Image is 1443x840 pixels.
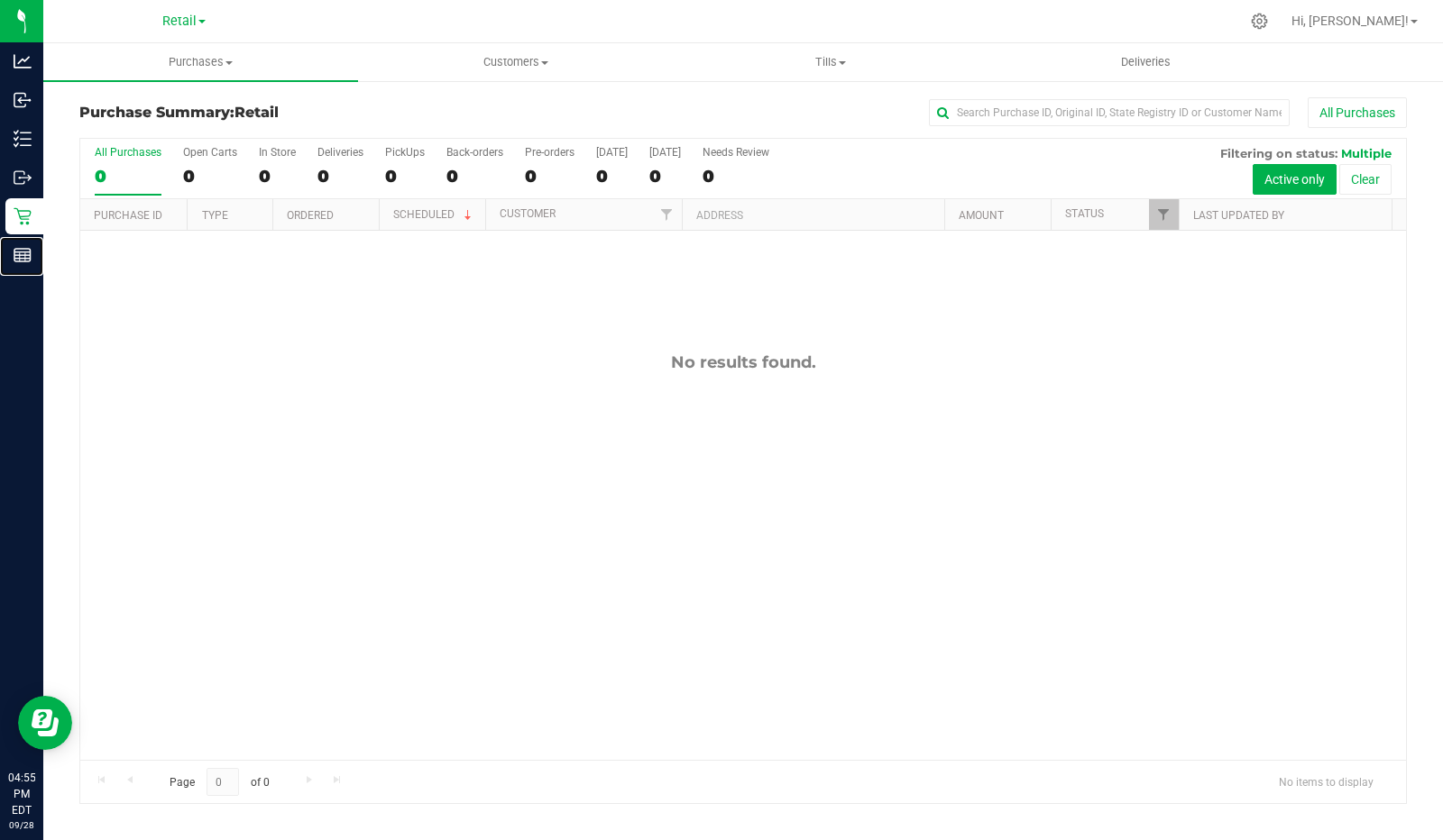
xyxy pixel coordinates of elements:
span: No items to display [1264,768,1388,795]
div: 0 [703,166,769,187]
div: 0 [649,166,681,187]
a: Ordered [287,209,334,222]
input: Search Purchase ID, Original ID, State Registry ID or Customer Name... [929,99,1290,126]
div: Deliveries [317,146,363,159]
a: Type [202,209,228,222]
inline-svg: Retail [14,207,32,225]
div: Needs Review [703,146,769,159]
div: 0 [95,166,161,187]
a: Status [1065,207,1104,220]
a: Purchases [43,43,358,81]
a: Scheduled [393,208,475,221]
div: 0 [525,166,574,187]
div: PickUps [385,146,425,159]
inline-svg: Reports [14,246,32,264]
span: Customers [359,54,672,70]
div: [DATE] [649,146,681,159]
div: 0 [317,166,363,187]
div: Pre-orders [525,146,574,159]
button: All Purchases [1308,97,1407,128]
a: Filter [652,199,682,230]
iframe: Resource center [18,696,72,750]
a: Customers [358,43,673,81]
div: 0 [183,166,237,187]
div: In Store [259,146,296,159]
a: Amount [959,209,1004,222]
span: Retail [234,104,279,121]
span: Filtering on status: [1220,146,1337,160]
span: Tills [674,54,987,70]
button: Clear [1339,164,1392,195]
button: Active only [1253,164,1337,195]
div: All Purchases [95,146,161,159]
div: No results found. [80,352,1406,372]
a: Deliveries [988,43,1303,81]
a: Purchase ID [94,209,162,222]
span: Purchases [43,54,358,70]
a: Filter [1149,199,1179,230]
inline-svg: Inventory [14,130,32,148]
span: Retail [162,14,197,29]
span: Page of 0 [154,768,284,796]
div: 0 [385,166,425,187]
div: Back-orders [446,146,503,159]
span: Hi, [PERSON_NAME]! [1291,14,1409,28]
inline-svg: Inbound [14,91,32,109]
th: Address [682,199,944,231]
p: 09/28 [8,818,35,832]
p: 04:55 PM EDT [8,770,35,818]
div: Manage settings [1248,13,1271,30]
span: Multiple [1341,146,1392,160]
h3: Purchase Summary: [79,105,522,121]
div: 0 [259,166,296,187]
div: 0 [596,166,628,187]
a: Last Updated By [1193,209,1284,222]
inline-svg: Analytics [14,52,32,70]
inline-svg: Outbound [14,169,32,187]
a: Customer [500,207,556,220]
div: 0 [446,166,503,187]
div: [DATE] [596,146,628,159]
a: Tills [673,43,988,81]
span: Deliveries [1097,54,1195,70]
div: Open Carts [183,146,237,159]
